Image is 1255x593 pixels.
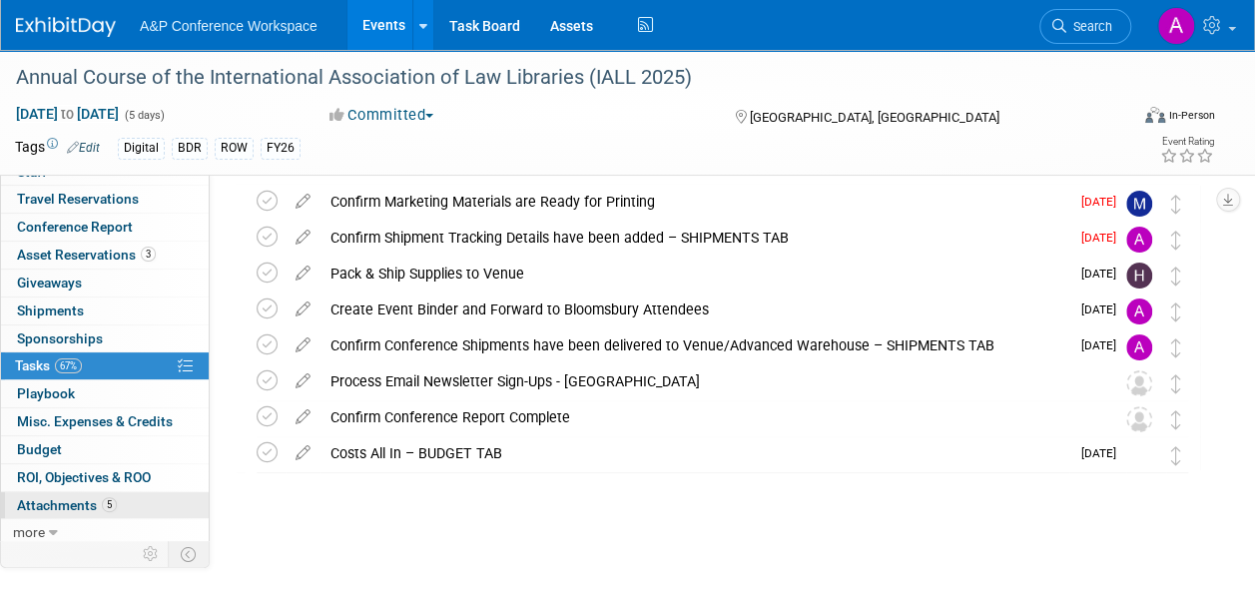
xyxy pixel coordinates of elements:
[1126,227,1152,253] img: Amanda Oney
[1081,338,1126,352] span: [DATE]
[286,336,320,354] a: edit
[141,247,156,262] span: 3
[1,297,209,324] a: Shipments
[17,302,84,318] span: Shipments
[13,524,45,540] span: more
[286,444,320,462] a: edit
[1171,267,1181,286] i: Move task
[1040,104,1215,134] div: Event Format
[261,138,301,159] div: FY26
[1,186,209,213] a: Travel Reservations
[1171,446,1181,465] i: Move task
[320,257,1069,291] div: Pack & Ship Supplies to Venue
[322,105,441,126] button: Committed
[1,270,209,296] a: Giveaways
[1,214,209,241] a: Conference Report
[1066,19,1112,34] span: Search
[1145,107,1165,123] img: Format-Inperson.png
[215,138,254,159] div: ROW
[1126,406,1152,432] img: Unassigned
[320,436,1069,470] div: Costs All In – BUDGET TAB
[1081,302,1126,316] span: [DATE]
[286,265,320,283] a: edit
[1081,231,1126,245] span: [DATE]
[15,137,100,160] td: Tags
[118,138,165,159] div: Digital
[1126,263,1152,289] img: Hannah Siegel
[1,352,209,379] a: Tasks67%
[16,17,116,37] img: ExhibitDay
[140,18,317,34] span: A&P Conference Workspace
[58,106,77,122] span: to
[286,408,320,426] a: edit
[1,436,209,463] a: Budget
[1126,334,1152,360] img: Amanda Oney
[1,242,209,269] a: Asset Reservations3
[1,464,209,491] a: ROI, Objectives & ROO
[1,519,209,546] a: more
[1171,195,1181,214] i: Move task
[17,247,156,263] span: Asset Reservations
[17,330,103,346] span: Sponsorships
[17,275,82,291] span: Giveaways
[15,357,82,373] span: Tasks
[1,325,209,352] a: Sponsorships
[320,328,1069,362] div: Confirm Conference Shipments have been delivered to Venue/Advanced Warehouse – SHIPMENTS TAB
[1126,370,1152,396] img: Unassigned
[17,191,139,207] span: Travel Reservations
[123,109,165,122] span: (5 days)
[1,380,209,407] a: Playbook
[17,385,75,401] span: Playbook
[286,300,320,318] a: edit
[1171,410,1181,429] i: Move task
[286,229,320,247] a: edit
[55,358,82,373] span: 67%
[1,408,209,435] a: Misc. Expenses & Credits
[172,138,208,159] div: BDR
[1171,374,1181,393] i: Move task
[1081,446,1126,460] span: [DATE]
[17,497,117,513] span: Attachments
[1081,195,1126,209] span: [DATE]
[320,400,1086,434] div: Confirm Conference Report Complete
[1171,231,1181,250] i: Move task
[1126,191,1152,217] img: Michelle Kelly
[1126,442,1152,468] img: Anne Weston
[1081,267,1126,281] span: [DATE]
[286,372,320,390] a: edit
[1171,338,1181,357] i: Move task
[286,193,320,211] a: edit
[17,441,62,457] span: Budget
[17,219,133,235] span: Conference Report
[320,221,1069,255] div: Confirm Shipment Tracking Details have been added – SHIPMENTS TAB
[1171,302,1181,321] i: Move task
[1157,7,1195,45] img: Amanda Oney
[1,492,209,519] a: Attachments5
[320,364,1086,398] div: Process Email Newsletter Sign-Ups - [GEOGRAPHIC_DATA]
[15,105,120,123] span: [DATE] [DATE]
[17,469,151,485] span: ROI, Objectives & ROO
[1168,108,1215,123] div: In-Person
[17,164,47,180] span: Staff
[320,293,1069,326] div: Create Event Binder and Forward to Bloomsbury Attendees
[9,60,1112,96] div: Annual Course of the International Association of Law Libraries (IALL 2025)
[17,413,173,429] span: Misc. Expenses & Credits
[102,497,117,512] span: 5
[169,541,210,567] td: Toggle Event Tabs
[1160,137,1214,147] div: Event Rating
[134,541,169,567] td: Personalize Event Tab Strip
[1126,298,1152,324] img: Amanda Oney
[320,185,1069,219] div: Confirm Marketing Materials are Ready for Printing
[67,141,100,155] a: Edit
[1039,9,1131,44] a: Search
[750,110,999,125] span: [GEOGRAPHIC_DATA], [GEOGRAPHIC_DATA]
